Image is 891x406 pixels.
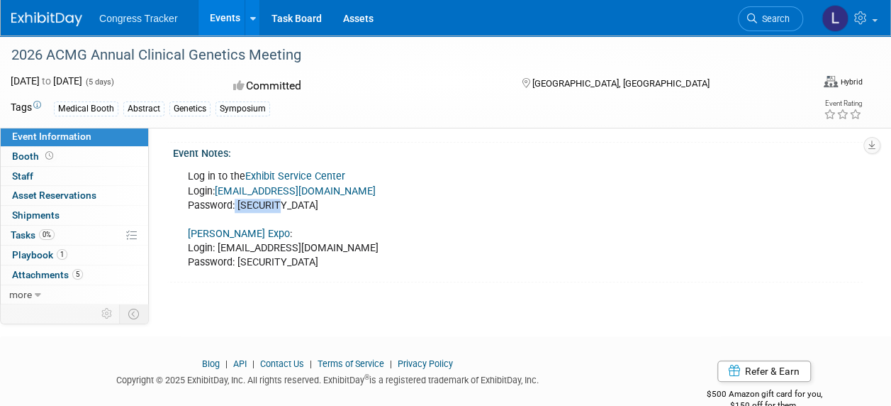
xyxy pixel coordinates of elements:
[364,373,369,381] sup: ®
[173,143,863,160] div: Event Notes:
[12,209,60,221] span: Shipments
[1,167,148,186] a: Staff
[178,163,725,277] div: Log in to the Login: Password: [SECURITY_DATA] : Login: [EMAIL_ADDRESS][DOMAIN_NAME] Password: [S...
[233,358,247,369] a: API
[202,358,220,369] a: Blog
[11,229,55,241] span: Tasks
[72,269,83,280] span: 5
[739,74,863,95] div: Event Format
[222,358,231,369] span: |
[215,185,376,197] a: [EMAIL_ADDRESS][DOMAIN_NAME]
[11,12,82,26] img: ExhibitDay
[757,13,790,24] span: Search
[9,289,32,300] span: more
[824,100,862,107] div: Event Rating
[1,246,148,265] a: Playbook1
[1,206,148,225] a: Shipments
[1,186,148,205] a: Asset Reservations
[398,358,453,369] a: Privacy Policy
[11,100,41,116] td: Tags
[40,75,53,87] span: to
[12,131,91,142] span: Event Information
[6,43,790,68] div: 2026 ACMG Annual Clinical Genetics Meeting
[386,358,396,369] span: |
[260,358,304,369] a: Contact Us
[532,78,710,89] span: [GEOGRAPHIC_DATA], [GEOGRAPHIC_DATA]
[824,76,838,87] img: Format-Hybrid.png
[249,358,258,369] span: |
[824,74,863,88] div: Event Format
[245,170,345,182] a: Exhibit Service Center
[11,371,644,387] div: Copyright © 2025 ExhibitDay, Inc. All rights reserved. ExhibitDay is a registered trademark of Ex...
[39,229,55,240] span: 0%
[12,170,33,182] span: Staff
[43,150,56,161] span: Booth not reserved yet
[120,304,149,323] td: Toggle Event Tabs
[12,249,67,260] span: Playbook
[822,5,848,32] img: Lynne McPherson
[95,304,120,323] td: Personalize Event Tab Strip
[12,269,83,280] span: Attachments
[1,147,148,166] a: Booth
[1,265,148,285] a: Attachments5
[84,77,114,87] span: (5 days)
[11,75,82,87] span: [DATE] [DATE]
[717,361,811,382] a: Refer & Earn
[99,13,177,24] span: Congress Tracker
[57,249,67,260] span: 1
[840,77,863,87] div: Hybrid
[318,358,384,369] a: Terms of Service
[169,101,211,116] div: Genetics
[54,101,118,116] div: Medical Booth
[188,228,290,240] a: [PERSON_NAME] Expo
[229,74,499,99] div: Committed
[1,226,148,245] a: Tasks0%
[306,358,315,369] span: |
[123,101,164,116] div: Abstract
[738,6,803,31] a: Search
[215,101,270,116] div: Symposium
[1,127,148,146] a: Event Information
[12,150,56,162] span: Booth
[12,190,96,201] span: Asset Reservations
[1,285,148,304] a: more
